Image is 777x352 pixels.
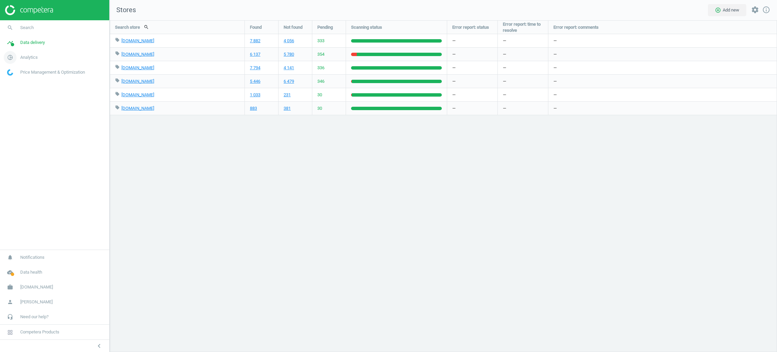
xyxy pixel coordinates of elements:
i: cloud_done [4,266,17,279]
i: chevron_left [95,342,103,350]
span: Need our help? [20,314,49,320]
i: notifications [4,251,17,264]
a: 1 033 [250,92,260,98]
i: local_offer [115,65,120,69]
i: local_offer [115,51,120,56]
i: info_outline [762,6,770,14]
span: 30 [317,105,322,111]
span: — [503,92,506,98]
span: 336 [317,65,324,71]
span: 30 [317,92,322,98]
a: 5 780 [284,51,294,57]
a: [DOMAIN_NAME] [121,79,154,84]
span: [PERSON_NAME] [20,299,53,305]
button: chevron_left [91,342,108,350]
span: Not found [284,24,303,30]
a: info_outline [762,6,770,15]
span: Analytics [20,54,38,60]
i: add_circle_outline [715,7,721,13]
span: Competera Products [20,329,59,335]
a: 381 [284,105,291,111]
div: — [447,34,497,47]
a: 883 [250,105,257,111]
i: settings [751,6,759,14]
div: Search store [110,21,244,34]
div: — [548,48,777,61]
a: 4 141 [284,65,294,71]
span: Price Management & Optimization [20,69,85,75]
span: Found [250,24,262,30]
a: [DOMAIN_NAME] [121,92,154,97]
span: — [503,78,506,84]
i: pie_chart_outlined [4,51,17,64]
div: — [548,61,777,74]
span: — [503,65,506,71]
span: Stores [110,5,136,15]
button: add_circle_outlineAdd new [708,4,746,16]
div: — [447,48,497,61]
span: Notifications [20,254,45,260]
a: [DOMAIN_NAME] [121,65,154,70]
i: work [4,281,17,294]
span: 346 [317,78,324,84]
span: Data delivery [20,40,45,46]
img: ajHJNr6hYgQAAAAASUVORK5CYII= [5,5,53,15]
div: — [447,75,497,88]
div: — [447,102,497,115]
img: wGWNvw8QSZomAAAAABJRU5ErkJggg== [7,69,13,76]
span: Search [20,25,34,31]
div: — [548,102,777,115]
span: Error report: comments [553,24,599,30]
a: 7 882 [250,38,260,44]
span: Pending [317,24,333,30]
span: [DOMAIN_NAME] [20,284,53,290]
div: — [548,88,777,101]
div: — [447,61,497,74]
i: timeline [4,36,17,49]
div: — [548,34,777,47]
i: headset_mic [4,310,17,323]
span: 354 [317,51,324,57]
i: local_offer [115,105,120,110]
a: 5 446 [250,78,260,84]
span: — [503,51,506,57]
a: 7 794 [250,65,260,71]
span: Error report: status [452,24,489,30]
div: — [548,75,777,88]
a: 6 137 [250,51,260,57]
a: 6 479 [284,78,294,84]
button: search [140,21,153,33]
button: settings [748,3,762,17]
span: 333 [317,38,324,44]
i: local_offer [115,78,120,83]
i: local_offer [115,92,120,96]
a: [DOMAIN_NAME] [121,52,154,57]
span: Data health [20,269,42,275]
a: 4 056 [284,38,294,44]
span: — [503,38,506,44]
a: 231 [284,92,291,98]
i: search [4,21,17,34]
i: local_offer [115,37,120,42]
i: person [4,296,17,308]
span: — [503,105,506,111]
div: — [447,88,497,101]
span: Scanning status [351,24,382,30]
span: Error report: time to resolve [503,21,543,33]
a: [DOMAIN_NAME] [121,38,154,43]
a: [DOMAIN_NAME] [121,106,154,111]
